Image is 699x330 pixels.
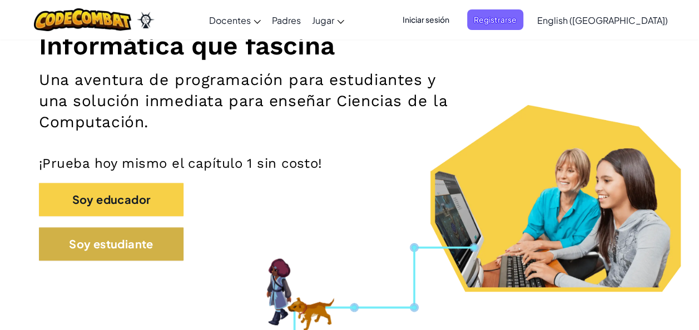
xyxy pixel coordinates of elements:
a: Jugar [306,5,350,35]
button: Registrarse [467,9,523,30]
p: ¡Prueba hoy mismo el capítulo 1 sin costo! [39,155,660,172]
span: Jugar [312,14,334,26]
a: Padres [266,5,306,35]
h2: Una aventura de programación para estudiantes y una solución inmediata para enseñar Ciencias de l... [39,69,455,133]
button: Soy educador [39,183,184,216]
button: Iniciar sesión [396,9,456,30]
img: Ozaria [137,12,155,28]
h1: Informática que fascina [39,30,660,61]
button: Soy estudiante [39,227,184,261]
a: English ([GEOGRAPHIC_DATA]) [532,5,673,35]
a: Docentes [204,5,266,35]
img: Logotipo de CodeCombat [34,8,131,31]
span: English ([GEOGRAPHIC_DATA]) [537,14,668,26]
span: Docentes [209,14,251,26]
